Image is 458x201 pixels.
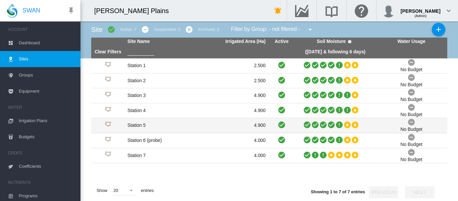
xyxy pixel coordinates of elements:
[405,186,435,198] button: Next
[94,151,122,159] div: Site Id: 4258
[91,118,447,133] tr: Site Id: 4256 Station 5 4.900 No Budget
[196,58,268,73] td: 2.500
[94,6,175,15] div: [PERSON_NAME] Plains
[414,14,426,18] span: (Admin)
[94,185,110,196] span: Show
[19,35,75,51] span: Dashboard
[324,7,340,15] md-icon: Search the knowledge base
[400,66,422,73] div: No Budget
[91,26,103,33] span: Site
[7,4,17,18] img: SWAN-Landscape-Logo-Colour-drop.png
[353,7,369,15] md-icon: Click here for help
[196,88,268,103] td: 4.900
[91,133,447,148] tr: Site Id: 4257 Station 6 (probe) 4.000 No Budget
[125,38,196,46] th: Site Name
[91,148,447,163] tr: Site Id: 4258 Station 7 4.000 No Budget
[303,23,317,36] button: icon-menu-down
[91,58,447,73] tr: Site Id: 4252 Station 1 2.500 No Budget
[196,103,268,118] td: 4.900
[104,107,112,115] img: 1.svg
[435,26,443,34] md-icon: icon-plus
[196,148,268,163] td: 4.000
[295,46,376,58] th: ([DATE] & following 6 days)
[125,103,196,118] td: Station 4
[91,73,447,89] tr: Site Id: 4253 Station 2 2.500 No Budget
[94,107,122,115] div: Site Id: 4255
[91,88,447,103] tr: Site Id: 4254 Station 3 4.900 No Budget
[67,7,75,15] md-icon: icon-pin
[226,23,319,36] div: Filter by Group: - not filtered -
[8,177,75,188] span: NUTRIENTS
[8,24,75,35] span: ACCOUNT
[125,118,196,133] td: Station 5
[369,186,398,198] button: Previous
[120,27,136,33] div: Active: 7
[445,7,453,15] md-icon: icon-chevron-down
[104,121,112,130] img: 1.svg
[104,77,112,85] img: 1.svg
[19,158,75,174] span: Coefficients
[8,102,75,113] span: WATER
[295,38,376,46] th: Soil Moisture
[19,83,75,99] span: Equipment
[141,26,149,34] md-icon: icon-minus-circle
[19,113,75,129] span: Irrigation Plans
[95,49,121,54] a: Clear Filters
[94,62,122,70] div: Site Id: 4252
[432,23,445,36] button: Add New Site, define start date
[22,6,40,15] span: SWAN
[346,38,354,46] md-icon: icon-help-circle
[91,103,447,118] tr: Site Id: 4255 Station 4 4.900 No Budget
[94,77,122,85] div: Site Id: 4253
[400,126,422,133] div: No Budget
[196,73,268,88] td: 2.500
[382,4,395,17] img: profile.jpg
[94,137,122,145] div: Site Id: 4257
[125,88,196,103] td: Station 3
[19,51,75,67] span: Sites
[311,189,365,194] span: Showing 1 to 7 of 7 entries
[196,133,268,148] td: 4.000
[125,148,196,163] td: Station 7
[294,7,310,15] md-icon: Go to the Data Hub
[125,73,196,88] td: Station 2
[94,92,122,100] div: Site Id: 4254
[154,27,180,33] div: Suspended: 0
[400,156,422,163] div: No Budget
[104,151,112,159] img: 1.svg
[274,7,282,15] md-icon: icon-bell-ring
[185,26,193,34] md-icon: icon-cancel
[306,26,314,34] md-icon: icon-menu-down
[113,188,118,193] div: 20
[401,5,441,12] div: [PERSON_NAME]
[400,141,422,148] div: No Budget
[104,92,112,100] img: 1.svg
[107,26,115,34] md-icon: icon-checkbox-marked-circle
[198,27,219,33] div: Archived: 0
[19,67,75,83] span: Groups
[19,129,75,145] span: Budgets
[125,133,196,148] td: Station 6 (probe)
[104,137,112,145] img: 1.svg
[125,58,196,73] td: Station 1
[271,4,285,17] button: icon-bell-ring
[104,62,112,70] img: 1.svg
[138,185,156,196] span: entries
[196,118,268,133] td: 4.900
[400,111,422,118] div: No Budget
[8,148,75,158] span: CROPS
[376,38,447,46] th: Water Usage
[268,38,295,46] th: Active
[400,82,422,88] div: No Budget
[94,121,122,130] div: Site Id: 4256
[400,96,422,103] div: No Budget
[196,38,268,46] th: Irrigated Area (Ha)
